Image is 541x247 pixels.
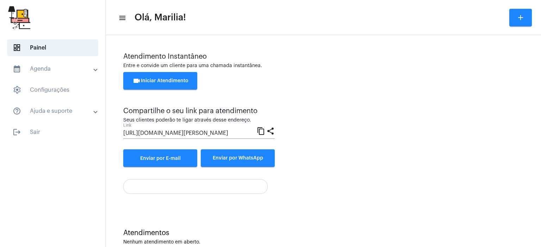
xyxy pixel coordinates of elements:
span: Sair [7,124,98,141]
span: Painel [7,39,98,56]
a: Enviar por E-mail [123,149,197,167]
mat-icon: share [266,126,275,135]
img: b0638e37-6cf5-c2ab-24d1-898c32f64f7f.jpg [6,4,32,32]
mat-icon: videocam [132,77,141,85]
mat-expansion-panel-header: sidenav iconAgenda [4,60,105,77]
div: Compartilhe o seu link para atendimento [123,107,275,115]
div: Atendimento Instantâneo [123,53,523,60]
mat-panel-title: Agenda [13,65,94,73]
span: sidenav icon [13,44,21,52]
button: Enviar por WhatsApp [201,149,275,167]
mat-icon: sidenav icon [13,107,21,115]
mat-icon: content_copy [257,126,265,135]
span: Enviar por WhatsApp [213,156,263,161]
div: Nenhum atendimento em aberto. [123,240,523,245]
mat-icon: sidenav icon [13,128,21,136]
span: Iniciar Atendimento [132,78,188,83]
div: Seus clientes poderão te ligar através desse endereço. [123,118,275,123]
div: Entre e convide um cliente para uma chamada instantânea. [123,63,523,69]
span: Enviar por E-mail [140,156,181,161]
mat-icon: sidenav icon [118,14,125,22]
mat-icon: sidenav icon [13,65,21,73]
mat-panel-title: Ajuda e suporte [13,107,94,115]
span: sidenav icon [13,86,21,94]
mat-icon: add [516,13,525,22]
span: Olá, Marilia! [135,12,186,23]
button: Iniciar Atendimento [123,72,197,90]
div: Atendimentos [123,229,523,237]
mat-expansion-panel-header: sidenav iconAjuda e suporte [4,103,105,119]
span: Configurações [7,82,98,98]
